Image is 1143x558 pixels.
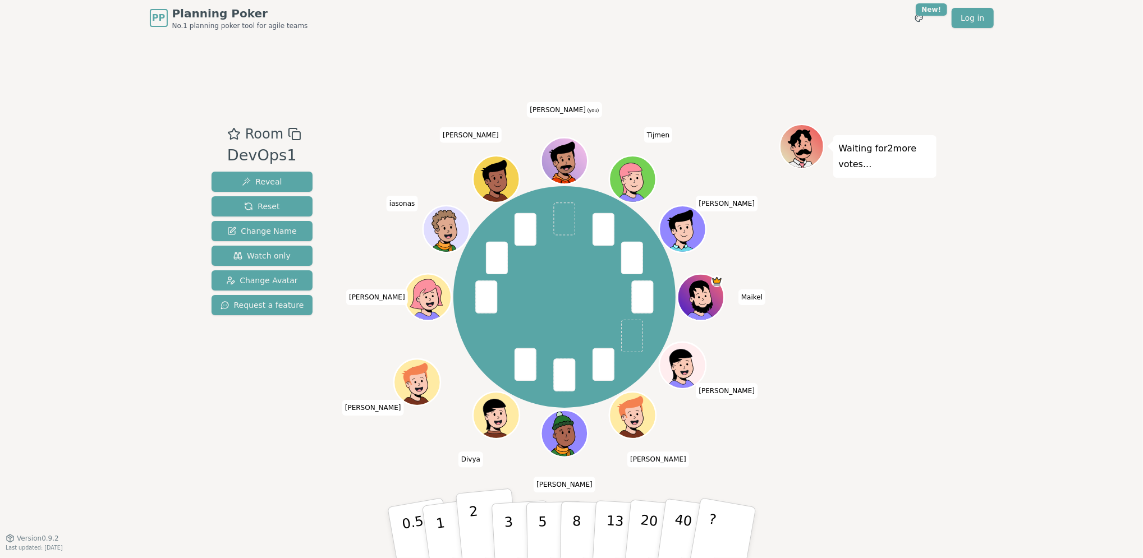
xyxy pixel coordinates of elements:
[696,383,758,399] span: Click to change your name
[226,275,298,286] span: Change Avatar
[150,6,308,30] a: PPPlanning PokerNo.1 planning poker tool for agile teams
[644,127,672,142] span: Click to change your name
[711,275,723,287] span: Maikel is the host
[227,225,296,237] span: Change Name
[172,21,308,30] span: No.1 planning poker tool for agile teams
[738,289,765,305] span: Click to change your name
[440,127,502,142] span: Click to change your name
[227,144,301,167] div: DevOps1
[17,534,59,543] span: Version 0.9.2
[221,299,304,311] span: Request a feature
[346,289,408,305] span: Click to change your name
[543,139,586,182] button: Click to change your avatar
[152,11,165,25] span: PP
[233,250,291,261] span: Watch only
[534,477,595,492] span: Click to change your name
[952,8,993,28] a: Log in
[342,400,404,416] span: Click to change your name
[387,195,418,211] span: Click to change your name
[245,124,283,144] span: Room
[212,172,313,192] button: Reveal
[527,102,602,117] span: Click to change your name
[212,295,313,315] button: Request a feature
[244,201,279,212] span: Reset
[909,8,929,28] button: New!
[916,3,948,16] div: New!
[212,246,313,266] button: Watch only
[696,195,758,211] span: Click to change your name
[212,196,313,216] button: Reset
[458,451,483,467] span: Click to change your name
[242,176,282,187] span: Reveal
[586,108,599,113] span: (you)
[627,451,689,467] span: Click to change your name
[212,221,313,241] button: Change Name
[212,270,313,290] button: Change Avatar
[6,534,59,543] button: Version0.9.2
[839,141,931,172] p: Waiting for 2 more votes...
[172,6,308,21] span: Planning Poker
[227,124,241,144] button: Add as favourite
[6,545,63,551] span: Last updated: [DATE]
